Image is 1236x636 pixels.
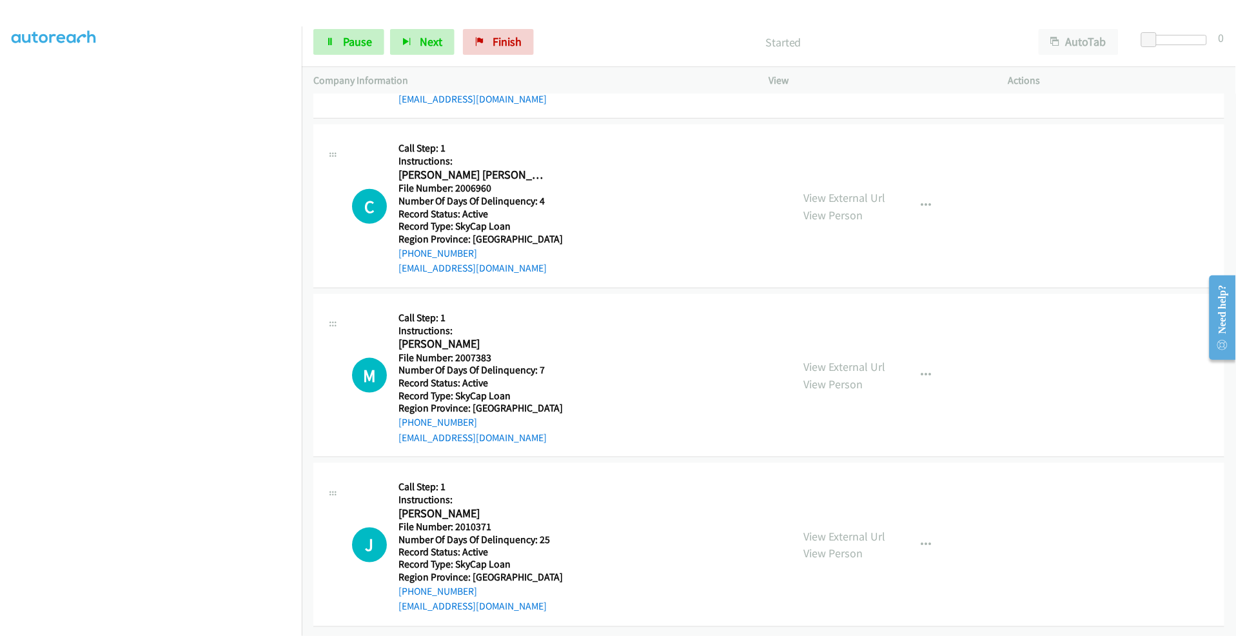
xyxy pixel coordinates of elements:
h5: File Number: 2006960 [398,182,563,195]
h2: [PERSON_NAME] [398,337,549,352]
iframe: Resource Center [1199,266,1236,369]
h5: Instructions: [398,155,563,168]
a: Pause [313,29,384,55]
h5: Record Type: SkyCap Loan [398,390,563,402]
a: [EMAIL_ADDRESS][DOMAIN_NAME] [398,601,547,613]
h5: File Number: 2010371 [398,521,563,533]
h2: [PERSON_NAME] [398,506,549,521]
div: The call is yet to be attempted [352,189,387,224]
a: [PHONE_NUMBER] [398,586,477,598]
a: View Person [804,208,863,223]
a: [PHONE_NUMBER] [398,247,477,259]
h1: M [352,358,387,393]
h2: [PERSON_NAME] [PERSON_NAME] [398,168,549,183]
h5: Call Step: 1 [398,481,563,493]
a: View External Url [804,529,886,544]
iframe: Dialpad [12,21,302,634]
h5: Number Of Days Of Delinquency: 7 [398,364,563,377]
a: View External Url [804,190,886,205]
a: Finish [463,29,534,55]
h5: Record Status: Active [398,546,563,559]
span: Finish [493,34,522,49]
h5: Call Step: 1 [398,142,563,155]
p: Started [551,34,1015,51]
a: [PHONE_NUMBER] [398,416,477,428]
a: View Person [804,546,863,561]
a: [EMAIL_ADDRESS][DOMAIN_NAME] [398,262,547,274]
h5: Instructions: [398,324,563,337]
div: Delay between calls (in seconds) [1148,35,1207,45]
div: 0 [1219,29,1224,46]
span: Next [420,34,442,49]
div: The call is yet to be attempted [352,528,387,562]
h5: Call Step: 1 [398,312,563,324]
div: The call is yet to be attempted [352,358,387,393]
h1: C [352,189,387,224]
h5: Region Province: [GEOGRAPHIC_DATA] [398,571,563,584]
h5: Record Type: SkyCap Loan [398,220,563,233]
a: View Person [804,377,863,392]
h5: Region Province: [GEOGRAPHIC_DATA] [398,402,563,415]
h5: Instructions: [398,493,563,506]
h1: J [352,528,387,562]
h5: Number Of Days Of Delinquency: 25 [398,533,563,546]
p: View [769,73,985,88]
h5: Record Type: SkyCap Loan [398,559,563,571]
p: Actions [1008,73,1224,88]
span: Pause [343,34,372,49]
button: Next [390,29,455,55]
p: Company Information [313,73,746,88]
a: [EMAIL_ADDRESS][DOMAIN_NAME] [398,93,547,105]
h5: Record Status: Active [398,208,563,221]
button: AutoTab [1039,29,1119,55]
h5: File Number: 2007383 [398,352,563,364]
a: View External Url [804,359,886,374]
a: [EMAIL_ADDRESS][DOMAIN_NAME] [398,432,547,444]
h5: Record Status: Active [398,377,563,390]
h5: Number Of Days Of Delinquency: 4 [398,195,563,208]
h5: Region Province: [GEOGRAPHIC_DATA] [398,233,563,246]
